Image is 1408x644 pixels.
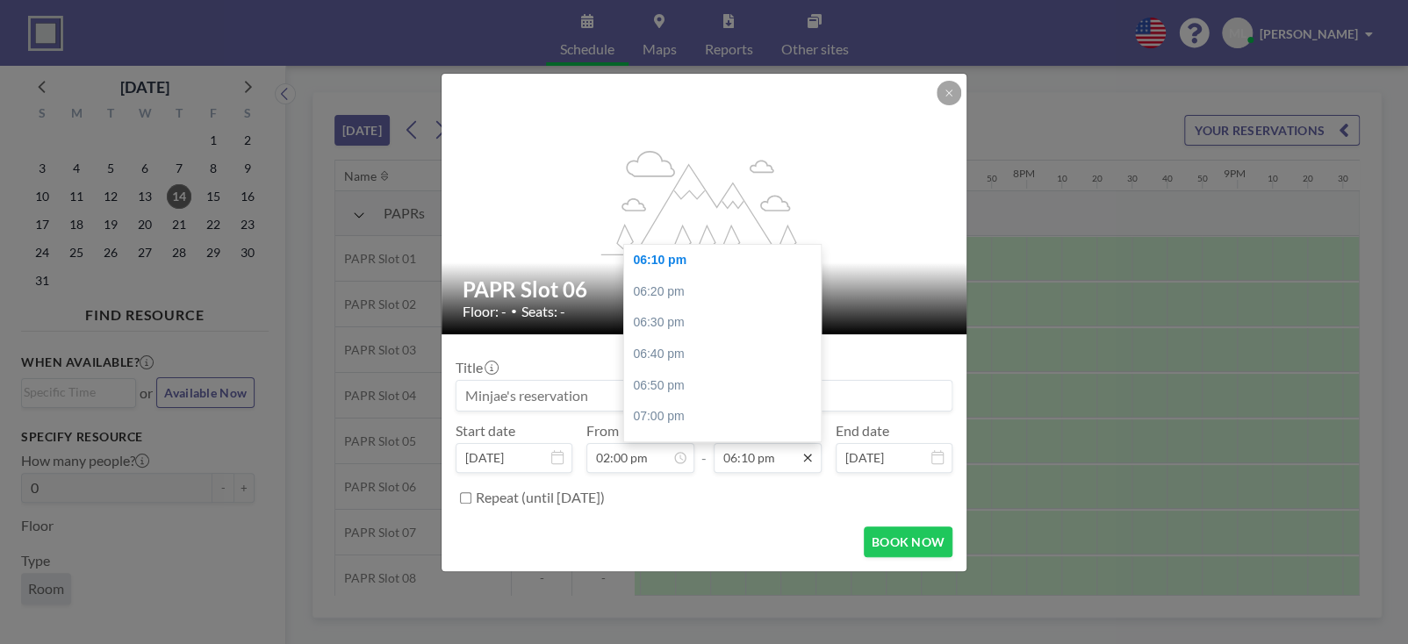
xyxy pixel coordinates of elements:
label: Start date [456,422,515,440]
label: Repeat (until [DATE]) [476,489,605,506]
label: Title [456,359,497,376]
span: Seats: - [521,303,565,320]
span: - [701,428,707,467]
span: • [511,304,517,318]
div: 06:30 pm [624,307,830,339]
input: Minjae's reservation [456,381,952,411]
div: 06:50 pm [624,370,830,402]
div: 06:10 pm [624,245,830,276]
button: BOOK NOW [864,526,952,557]
div: 07:10 pm [624,433,830,464]
label: End date [836,422,889,440]
div: 06:40 pm [624,339,830,370]
label: From [586,422,619,440]
div: 06:20 pm [624,276,830,308]
div: 07:00 pm [624,401,830,433]
h2: PAPR Slot 06 [463,276,947,303]
span: Floor: - [463,303,506,320]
